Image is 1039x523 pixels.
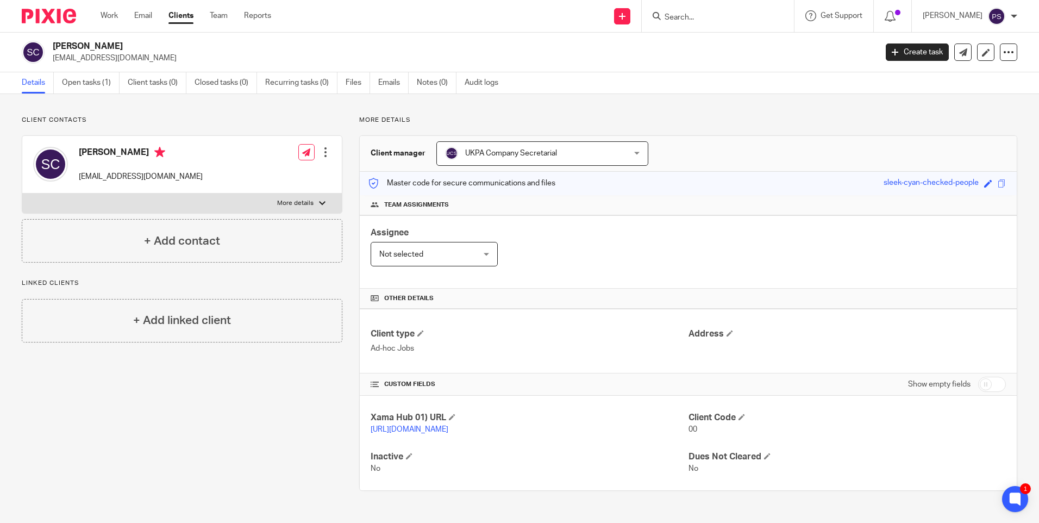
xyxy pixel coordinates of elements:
span: Get Support [821,12,862,20]
img: svg%3E [988,8,1005,25]
a: Create task [886,43,949,61]
h4: Client Code [689,412,1006,424]
p: Ad-hoc Jobs [371,343,688,354]
span: 00 [689,426,697,433]
span: Not selected [379,251,423,258]
h4: Client type [371,328,688,340]
p: [EMAIL_ADDRESS][DOMAIN_NAME] [79,171,203,182]
h4: [PERSON_NAME] [79,147,203,160]
a: [URL][DOMAIN_NAME] [371,426,448,433]
a: Client tasks (0) [128,72,186,94]
p: Client contacts [22,116,342,124]
span: No [689,465,698,472]
a: Audit logs [465,72,506,94]
p: [EMAIL_ADDRESS][DOMAIN_NAME] [53,53,869,64]
span: Assignee [371,228,409,237]
a: Notes (0) [417,72,456,94]
h3: Client manager [371,148,425,159]
span: Team assignments [384,201,449,209]
h4: Inactive [371,451,688,463]
a: Emails [378,72,409,94]
a: Details [22,72,54,94]
h4: Xama Hub 01) URL [371,412,688,424]
div: 1 [1020,483,1031,494]
a: Recurring tasks (0) [265,72,337,94]
a: Work [101,10,118,21]
p: More details [359,116,1017,124]
span: Other details [384,294,434,303]
h4: Dues Not Cleared [689,451,1006,463]
i: Primary [154,147,165,158]
h2: [PERSON_NAME] [53,41,706,52]
a: Closed tasks (0) [195,72,257,94]
input: Search [664,13,761,23]
img: svg%3E [33,147,68,182]
p: [PERSON_NAME] [923,10,982,21]
div: sleek-cyan-checked-people [884,177,979,190]
h4: Address [689,328,1006,340]
a: Files [346,72,370,94]
img: Pixie [22,9,76,23]
span: UKPA Company Secretarial [465,150,557,157]
h4: CUSTOM FIELDS [371,380,688,389]
a: Open tasks (1) [62,72,120,94]
a: Reports [244,10,271,21]
h4: + Add linked client [133,312,231,329]
p: More details [277,199,314,208]
a: Clients [168,10,193,21]
p: Linked clients [22,279,342,288]
img: svg%3E [22,41,45,64]
label: Show empty fields [908,379,971,390]
a: Email [134,10,152,21]
span: No [371,465,380,472]
p: Master code for secure communications and files [368,178,555,189]
a: Team [210,10,228,21]
h4: + Add contact [144,233,220,250]
img: svg%3E [445,147,458,160]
